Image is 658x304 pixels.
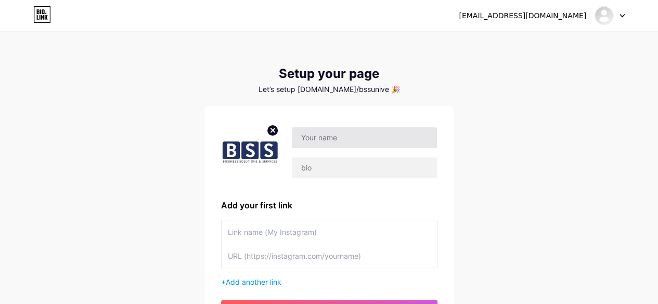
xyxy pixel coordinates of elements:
span: Add another link [226,277,281,286]
input: URL (https://instagram.com/yourname) [228,244,431,268]
div: Let’s setup [DOMAIN_NAME]/bssunive 🎉 [204,85,454,94]
input: Your name [292,127,436,148]
div: + [221,276,437,287]
div: Add your first link [221,199,437,212]
img: Bss Universal [594,6,614,25]
input: bio [292,157,436,178]
div: Setup your page [204,67,454,81]
img: profile pic [221,123,279,182]
input: Link name (My Instagram) [228,220,431,244]
div: [EMAIL_ADDRESS][DOMAIN_NAME] [459,10,586,21]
